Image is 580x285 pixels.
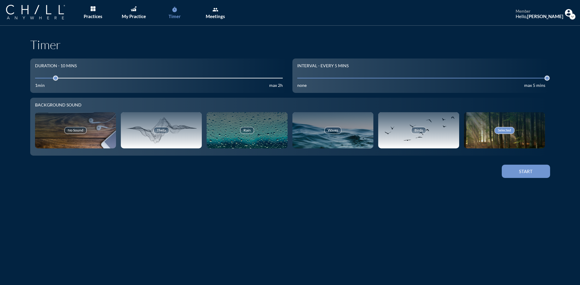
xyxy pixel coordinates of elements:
a: Company Logo [6,5,77,20]
img: Profile icon [565,9,572,17]
div: No Sound [64,127,87,134]
strong: [PERSON_NAME] [527,14,563,19]
div: Practices [84,14,102,19]
div: max 5 mins [524,83,545,88]
h1: Timer [30,37,550,52]
div: Duration - 10 mins [35,63,77,68]
div: Hello, [516,14,563,19]
div: Background sound [35,103,545,108]
div: Timer [169,14,181,19]
div: max 2h [269,83,283,88]
div: Theta [153,127,169,134]
img: List [91,6,95,11]
div: Meetings [206,14,225,19]
i: group [212,7,218,13]
div: Selected [495,127,514,134]
i: timer [172,7,178,13]
div: Waves [324,127,341,134]
img: Company Logo [6,5,65,19]
i: expand_more [569,14,575,20]
div: Birds [411,127,426,134]
img: Graph [131,6,136,11]
div: My Practice [122,14,146,19]
div: none [297,83,307,88]
div: 1min [35,83,45,88]
div: member [516,9,563,14]
div: Interval - Every 5 mins [297,63,349,68]
div: Start [512,169,540,174]
div: Rain [240,127,254,134]
button: Start [502,165,550,178]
